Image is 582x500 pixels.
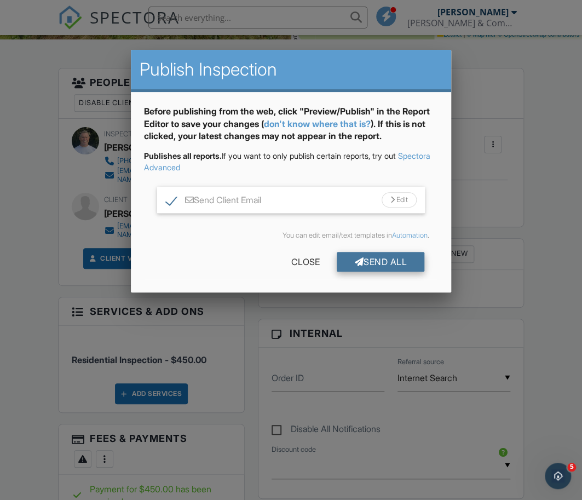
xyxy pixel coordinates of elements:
[545,463,571,489] iframe: Intercom live chat
[153,231,429,240] div: You can edit email/text templates in .
[392,231,428,239] a: Automation
[144,151,396,160] span: If you want to only publish certain reports, try out
[337,252,424,272] div: Send All
[264,118,371,129] a: don't know where that is?
[382,192,417,208] div: Edit
[166,195,261,209] label: Send Client Email
[140,59,442,81] h2: Publish Inspection
[567,463,576,472] span: 5
[273,252,337,272] div: Close
[144,151,222,160] strong: Publishes all reports.
[144,105,438,151] div: Before publishing from the web, click "Preview/Publish" in the Report Editor to save your changes...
